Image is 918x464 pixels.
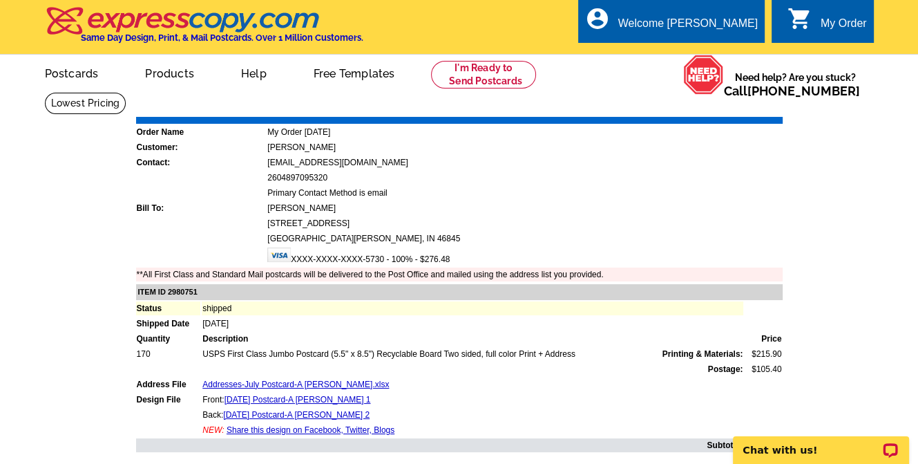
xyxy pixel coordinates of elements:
[683,55,724,95] img: help
[136,317,201,331] td: Shipped Date
[267,156,782,169] td: [EMAIL_ADDRESS][DOMAIN_NAME]
[662,348,743,360] span: Printing & Materials:
[585,6,610,31] i: account_circle
[136,378,201,391] td: Address File
[136,284,783,300] td: ITEM ID 2980751
[618,17,758,37] div: Welcome [PERSON_NAME]
[227,425,394,435] a: Share this design on Facebook, Twitter, Blogs
[136,201,266,215] td: Bill To:
[821,17,867,37] div: My Order
[136,347,201,361] td: 170
[202,408,743,422] td: Back:
[267,140,782,154] td: [PERSON_NAME]
[747,84,860,98] a: [PHONE_NUMBER]
[787,6,812,31] i: shopping_cart
[745,347,782,361] td: $215.90
[219,56,289,89] a: Help
[136,332,201,346] td: Quantity
[291,56,417,89] a: Free Templates
[202,425,224,435] span: NEW:
[202,380,389,389] a: Addresses-July Postcard-A [PERSON_NAME].xlsx
[267,186,782,200] td: Primary Contact Method is email
[267,216,782,230] td: [STREET_ADDRESS]
[23,56,121,89] a: Postcards
[224,395,371,405] a: [DATE] Postcard-A [PERSON_NAME] 1
[136,301,201,315] td: Status
[223,410,370,420] a: [DATE] Postcard-A [PERSON_NAME] 2
[708,364,743,374] strong: Postage:
[724,420,918,464] iframe: LiveChat chat widget
[267,247,782,266] td: XXXX-XXXX-XXXX-5730 - 100% - $276.48
[136,268,783,281] td: **All First Class and Standard Mail postcards will be delivered to the Post Office and mailed usi...
[202,332,743,346] td: Description
[745,332,782,346] td: Price
[136,393,201,407] td: Design File
[136,140,266,154] td: Customer:
[45,17,363,43] a: Same Day Design, Print, & Mail Postcards. Over 1 Million Customers.
[745,362,782,376] td: $105.40
[267,248,291,262] img: visa.gif
[81,33,363,43] h4: Same Day Design, Print, & Mail Postcards. Over 1 Million Customers.
[787,15,867,33] a: shopping_cart My Order
[123,56,216,89] a: Products
[267,125,782,139] td: My Order [DATE]
[202,347,743,361] td: USPS First Class Jumbo Postcard (5.5" x 8.5") Recyclable Board Two sided, full color Print + Address
[267,201,782,215] td: [PERSON_NAME]
[202,317,743,331] td: [DATE]
[136,156,266,169] td: Contact:
[724,71,867,98] span: Need help? Are you stuck?
[136,438,744,452] td: Subtotal:
[136,125,266,139] td: Order Name
[202,393,743,407] td: Front:
[267,232,782,245] td: [GEOGRAPHIC_DATA][PERSON_NAME], IN 46845
[267,171,782,185] td: 2604897095320
[724,84,860,98] span: Call
[202,301,743,315] td: shipped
